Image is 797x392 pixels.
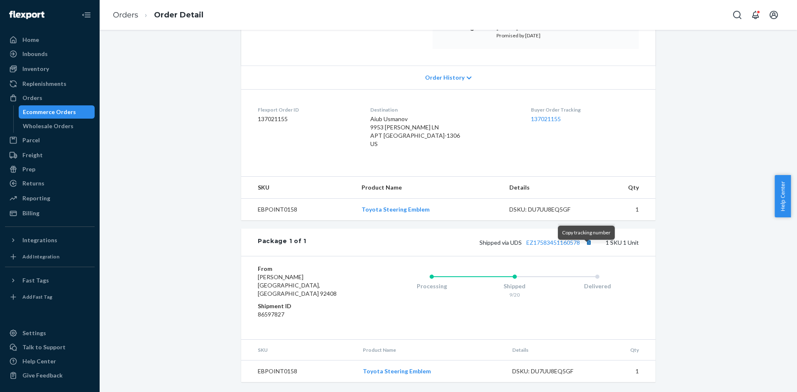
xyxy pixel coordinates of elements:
[258,265,357,273] dt: From
[22,165,35,173] div: Prep
[594,177,655,199] th: Qty
[5,369,95,382] button: Give Feedback
[258,310,357,319] dd: 86597827
[113,10,138,19] a: Orders
[5,341,95,354] a: Talk to Support
[19,119,95,133] a: Wholesale Orders
[78,7,95,23] button: Close Navigation
[22,151,43,159] div: Freight
[241,199,355,221] td: EBPOINT0158
[22,179,44,187] div: Returns
[22,371,63,380] div: Give Feedback
[5,192,95,205] a: Reporting
[106,3,210,27] ol: breadcrumbs
[22,293,52,300] div: Add Fast Tag
[5,326,95,340] a: Settings
[473,282,556,290] div: Shipped
[355,177,503,199] th: Product Name
[506,340,597,360] th: Details
[597,340,655,360] th: Qty
[556,282,639,290] div: Delivered
[22,50,48,58] div: Inbounds
[390,282,473,290] div: Processing
[503,177,594,199] th: Details
[5,33,95,46] a: Home
[5,91,95,105] a: Orders
[479,239,594,246] span: Shipped via UDS
[258,237,306,248] div: Package 1 of 1
[5,163,95,176] a: Prep
[362,206,430,213] a: Toyota Steering Emblem
[258,106,357,113] dt: Flexport Order ID
[19,105,95,119] a: Ecommerce Orders
[22,36,39,44] div: Home
[531,115,561,122] a: 137021155
[23,122,73,130] div: Wholesale Orders
[425,73,465,82] span: Order History
[729,7,746,23] button: Open Search Box
[5,250,95,263] a: Add Integration
[765,7,782,23] button: Open account menu
[241,360,356,382] td: EBPOINT0158
[22,236,57,244] div: Integrations
[5,234,95,247] button: Integrations
[5,62,95,75] a: Inventory
[562,229,611,236] span: Copy tracking number
[22,80,66,88] div: Replenishments
[363,368,431,375] a: Toyota Steering Emblem
[22,136,40,144] div: Parcel
[509,205,587,214] div: DSKU: DU7UU8EQ5GF
[22,65,49,73] div: Inventory
[258,302,357,310] dt: Shipment ID
[22,343,66,351] div: Talk to Support
[241,177,355,199] th: SKU
[22,329,46,337] div: Settings
[594,199,655,221] td: 1
[5,177,95,190] a: Returns
[370,106,518,113] dt: Destination
[370,115,460,147] span: Aiub Usmanov 9953 [PERSON_NAME] LN APT [GEOGRAPHIC_DATA]-1306 US
[5,274,95,287] button: Fast Tags
[154,10,203,19] a: Order Detail
[496,32,575,39] p: Promised by [DATE]
[258,273,337,297] span: [PERSON_NAME][GEOGRAPHIC_DATA], [GEOGRAPHIC_DATA] 92408
[306,237,639,248] div: 1 SKU 1 Unit
[5,149,95,162] a: Freight
[22,94,42,102] div: Orders
[22,276,49,285] div: Fast Tags
[9,11,44,19] img: Flexport logo
[23,108,76,116] div: Ecommerce Orders
[747,7,764,23] button: Open notifications
[597,360,655,382] td: 1
[5,47,95,61] a: Inbounds
[241,340,356,360] th: SKU
[5,355,95,368] a: Help Center
[531,106,639,113] dt: Buyer Order Tracking
[258,115,357,123] dd: 137021155
[5,207,95,220] a: Billing
[5,134,95,147] a: Parcel
[473,291,556,298] div: 9/20
[5,290,95,304] a: Add Fast Tag
[22,209,39,217] div: Billing
[22,253,59,260] div: Add Integration
[22,357,56,365] div: Help Center
[512,367,590,375] div: DSKU: DU7UU8EQ5GF
[5,77,95,90] a: Replenishments
[22,194,50,202] div: Reporting
[356,340,506,360] th: Product Name
[775,175,791,217] button: Help Center
[526,239,580,246] a: EZ17583451160578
